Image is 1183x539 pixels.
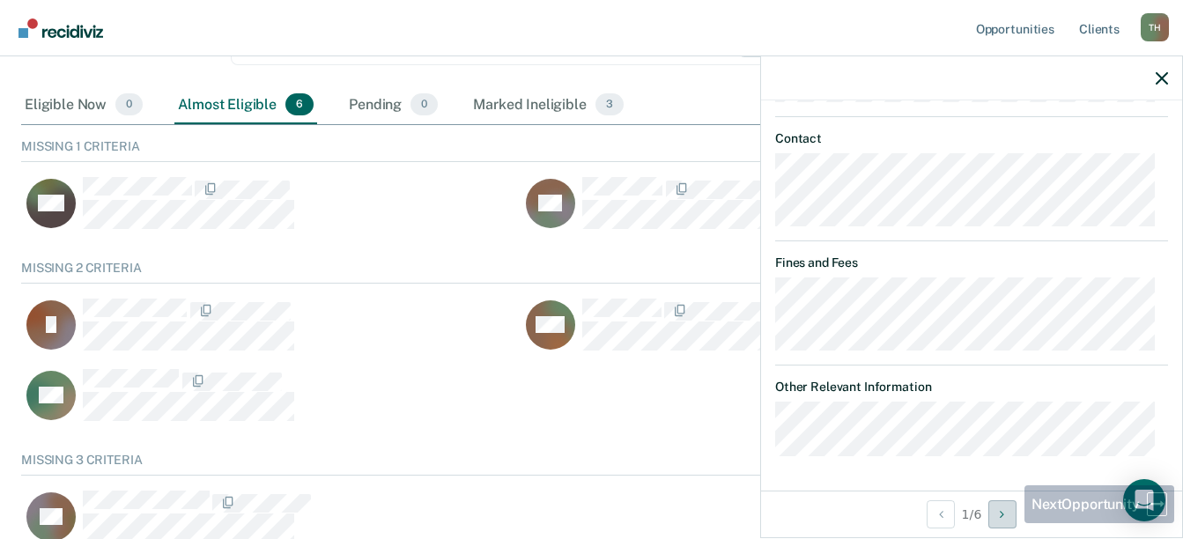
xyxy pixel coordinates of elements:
div: Pending [345,86,441,125]
div: Eligible Now [21,86,146,125]
button: Next Opportunity [988,500,1017,528]
img: Recidiviz [18,18,103,38]
dt: Fines and Fees [775,255,1168,270]
dt: Other Relevant Information [775,380,1168,395]
dt: Contact [775,131,1168,146]
span: 6 [285,93,314,116]
div: CaseloadOpportunityCell-00247070 [21,368,521,439]
div: T H [1141,13,1169,41]
div: Missing 2 Criteria [21,261,1162,284]
span: 0 [115,93,143,116]
div: Missing 3 Criteria [21,453,1162,476]
span: 0 [410,93,438,116]
div: 1 / 6 [761,491,1182,537]
button: Profile dropdown button [1141,13,1169,41]
div: CaseloadOpportunityCell-00648295 [521,298,1020,368]
div: CaseloadOpportunityCell-00574744 [21,298,521,368]
div: CaseloadOpportunityCell-00131969 [21,176,521,247]
div: Open Intercom Messenger [1123,479,1165,521]
button: Previous Opportunity [927,500,955,528]
div: Almost Eligible [174,86,317,125]
div: CaseloadOpportunityCell-00514424 [521,176,1020,247]
div: Missing 1 Criteria [21,139,1162,162]
div: Marked Ineligible [470,86,627,125]
span: 3 [595,93,624,116]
